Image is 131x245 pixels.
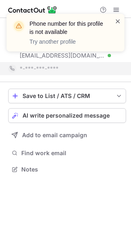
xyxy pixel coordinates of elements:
[12,20,25,33] img: warning
[22,132,87,138] span: Add to email campaign
[29,38,105,46] p: Try another profile
[8,147,126,159] button: Find work email
[8,5,57,15] img: ContactOut v5.3.10
[21,166,123,173] span: Notes
[21,149,123,157] span: Find work email
[8,128,126,143] button: Add to email campaign
[8,164,126,175] button: Notes
[8,108,126,123] button: AI write personalized message
[8,89,126,103] button: save-profile-one-click
[29,20,105,36] header: Phone number for this profile is not available
[23,93,112,99] div: Save to List / ATS / CRM
[23,112,110,119] span: AI write personalized message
